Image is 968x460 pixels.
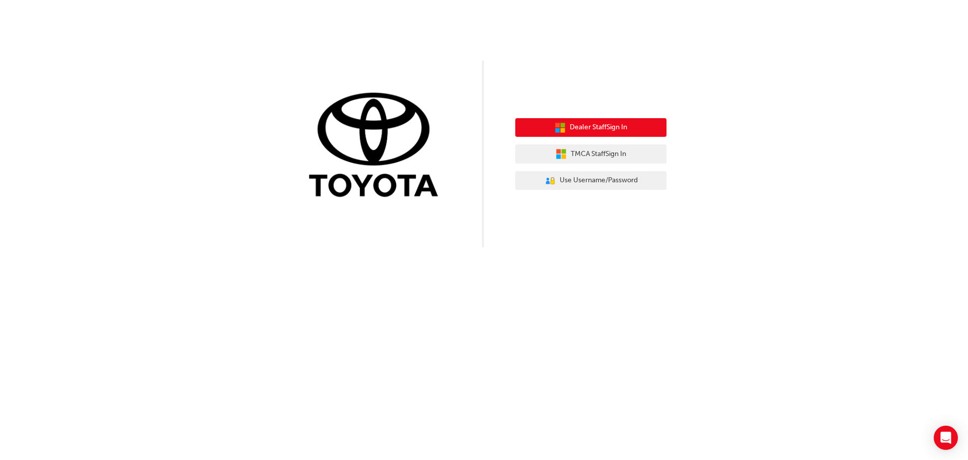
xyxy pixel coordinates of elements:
img: Trak [301,90,453,202]
button: TMCA StaffSign In [515,144,667,164]
button: Dealer StaffSign In [515,118,667,137]
span: Use Username/Password [560,175,638,186]
button: Use Username/Password [515,171,667,190]
div: Open Intercom Messenger [934,426,958,450]
span: Dealer Staff Sign In [570,122,627,133]
span: TMCA Staff Sign In [571,148,626,160]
